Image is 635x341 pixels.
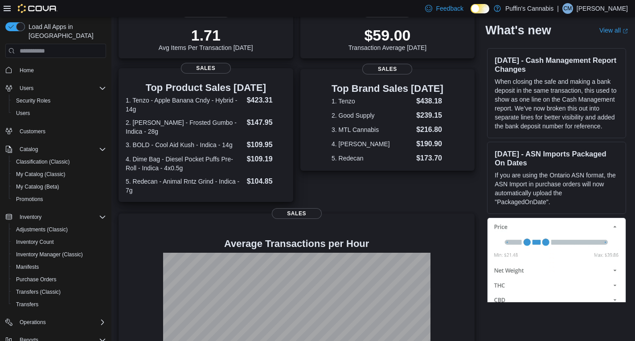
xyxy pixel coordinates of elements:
span: Security Roles [12,95,106,106]
button: Catalog [2,143,110,156]
span: Inventory Manager (Classic) [16,251,83,258]
span: Transfers (Classic) [16,288,61,296]
h2: What's new [485,23,551,37]
span: Operations [20,319,46,326]
button: Customers [2,125,110,138]
img: Cova [18,4,57,13]
span: Catalog [16,144,106,155]
span: Load All Apps in [GEOGRAPHIC_DATA] [25,22,106,40]
button: Adjustments (Classic) [9,223,110,236]
dd: $109.95 [247,140,286,150]
h4: Average Transactions per Hour [126,238,467,249]
dd: $104.85 [247,176,286,187]
button: My Catalog (Beta) [9,181,110,193]
dt: 4. [PERSON_NAME] [332,140,413,148]
span: Catalog [20,146,38,153]
span: My Catalog (Classic) [12,169,106,180]
dd: $423.31 [247,95,286,106]
button: Security Roles [9,94,110,107]
button: Home [2,63,110,76]
p: If you are using the Ontario ASN format, the ASN Import in purchase orders will now automatically... [495,171,619,206]
button: Transfers (Classic) [9,286,110,298]
dt: 5. Redecan [332,154,413,163]
span: Purchase Orders [12,274,106,285]
span: My Catalog (Classic) [16,171,66,178]
span: Inventory [20,214,41,221]
h3: Top Brand Sales [DATE] [332,83,443,94]
dt: 2. [PERSON_NAME] - Frosted Gumbo - Indica - 28g [126,118,243,136]
dt: 1. Tenzo - Apple Banana Cndy - Hybrid - 14g [126,96,243,114]
span: Classification (Classic) [16,158,70,165]
button: Inventory Manager (Classic) [9,248,110,261]
span: Adjustments (Classic) [16,226,68,233]
span: Customers [20,128,45,135]
button: Operations [16,317,49,328]
p: When closing the safe and making a bank deposit in the same transaction, this used to show as one... [495,77,619,131]
span: Transfers [16,301,38,308]
span: Home [16,64,106,75]
p: Puffin's Cannabis [505,3,553,14]
button: Classification (Classic) [9,156,110,168]
a: My Catalog (Beta) [12,181,63,192]
span: Feedback [436,4,463,13]
a: Promotions [12,194,47,205]
span: Sales [272,208,322,219]
a: Classification (Classic) [12,156,74,167]
button: Inventory [2,211,110,223]
dd: $239.15 [416,110,443,121]
h3: Top Product Sales [DATE] [126,82,286,93]
span: Inventory Count [12,237,106,247]
button: Manifests [9,261,110,273]
a: Transfers [12,299,42,310]
input: Dark Mode [471,4,489,13]
button: My Catalog (Classic) [9,168,110,181]
svg: External link [623,28,628,33]
dt: 5. Redecan - Animal Rntz Grind - Indica - 7g [126,177,243,195]
h3: [DATE] - Cash Management Report Changes [495,56,619,74]
span: Promotions [12,194,106,205]
span: Classification (Classic) [12,156,106,167]
button: Users [9,107,110,119]
span: Adjustments (Classic) [12,224,106,235]
dd: $173.70 [416,153,443,164]
dt: 1. Tenzo [332,97,413,106]
button: Inventory [16,212,45,222]
span: Operations [16,317,106,328]
button: Catalog [16,144,41,155]
button: Operations [2,316,110,329]
span: Manifests [16,263,39,271]
span: Home [20,67,34,74]
a: Inventory Count [12,237,57,247]
div: Curtis Muir [562,3,573,14]
span: Sales [362,64,412,74]
span: Promotions [16,196,43,203]
span: My Catalog (Beta) [12,181,106,192]
span: Manifests [12,262,106,272]
h3: [DATE] - ASN Imports Packaged On Dates [495,149,619,167]
dt: 3. MTL Cannabis [332,125,413,134]
p: $59.00 [348,26,427,44]
dd: $216.80 [416,124,443,135]
div: Avg Items Per Transaction [DATE] [159,26,253,51]
dt: 2. Good Supply [332,111,413,120]
a: Purchase Orders [12,274,60,285]
p: | [557,3,559,14]
span: Customers [16,126,106,137]
span: Sales [181,63,231,74]
button: Users [2,82,110,94]
button: Purchase Orders [9,273,110,286]
a: Manifests [12,262,42,272]
a: Customers [16,126,49,137]
a: Users [12,108,33,119]
button: Promotions [9,193,110,205]
span: Users [16,110,30,117]
dt: 4. Dime Bag - Diesel Pocket Puffs Pre-Roll - Indica - 4x0.5g [126,155,243,173]
dd: $190.90 [416,139,443,149]
p: [PERSON_NAME] [577,3,628,14]
button: Inventory Count [9,236,110,248]
a: View allExternal link [599,27,628,34]
span: CM [564,3,572,14]
span: Inventory [16,212,106,222]
span: My Catalog (Beta) [16,183,59,190]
